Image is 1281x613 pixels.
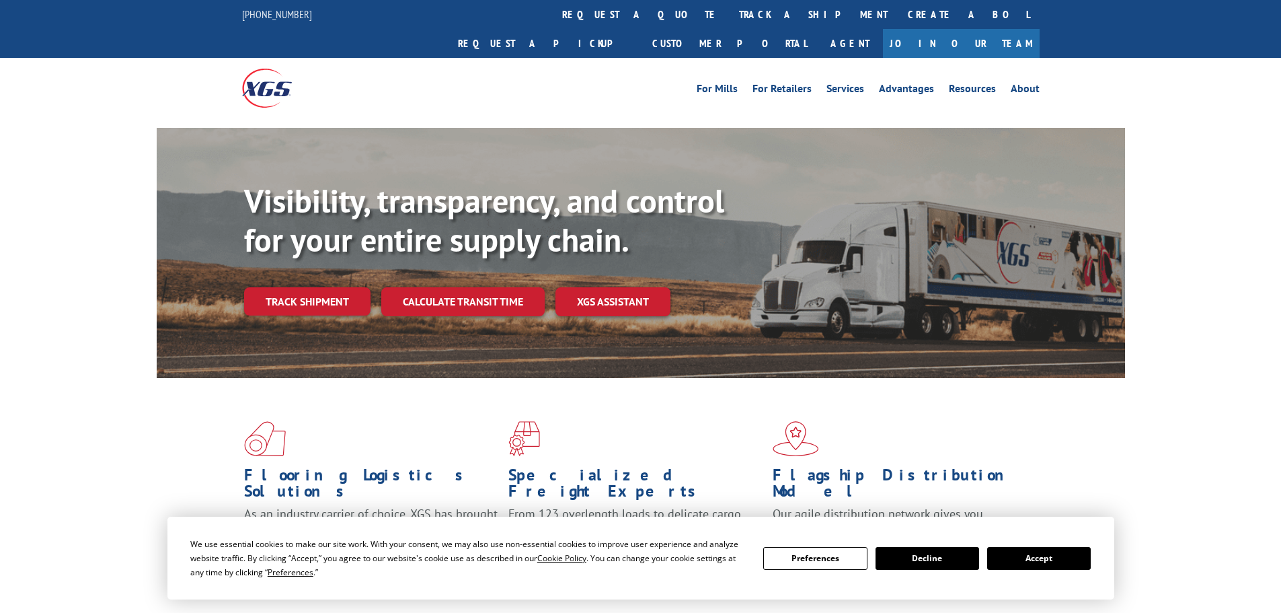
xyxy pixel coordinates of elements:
[381,287,545,316] a: Calculate transit time
[987,547,1091,570] button: Accept
[1011,83,1040,98] a: About
[537,552,586,564] span: Cookie Policy
[508,506,763,566] p: From 123 overlength loads to delicate cargo, our experienced staff knows the best way to move you...
[752,83,812,98] a: For Retailers
[244,506,498,554] span: As an industry carrier of choice, XGS has brought innovation and dedication to flooring logistics...
[879,83,934,98] a: Advantages
[268,567,313,578] span: Preferences
[826,83,864,98] a: Services
[817,29,883,58] a: Agent
[949,83,996,98] a: Resources
[876,547,979,570] button: Decline
[244,467,498,506] h1: Flooring Logistics Solutions
[773,467,1027,506] h1: Flagship Distribution Model
[242,7,312,21] a: [PHONE_NUMBER]
[508,421,540,456] img: xgs-icon-focused-on-flooring-red
[697,83,738,98] a: For Mills
[244,287,371,316] a: Track shipment
[244,421,286,456] img: xgs-icon-total-supply-chain-intelligence-red
[508,467,763,506] h1: Specialized Freight Experts
[773,421,819,456] img: xgs-icon-flagship-distribution-model-red
[642,29,817,58] a: Customer Portal
[555,287,670,316] a: XGS ASSISTANT
[448,29,642,58] a: Request a pickup
[167,517,1114,600] div: Cookie Consent Prompt
[190,537,747,579] div: We use essential cookies to make our site work. With your consent, we may also use non-essential ...
[883,29,1040,58] a: Join Our Team
[244,180,724,260] b: Visibility, transparency, and control for your entire supply chain.
[773,506,1020,538] span: Our agile distribution network gives you nationwide inventory management on demand.
[763,547,867,570] button: Preferences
